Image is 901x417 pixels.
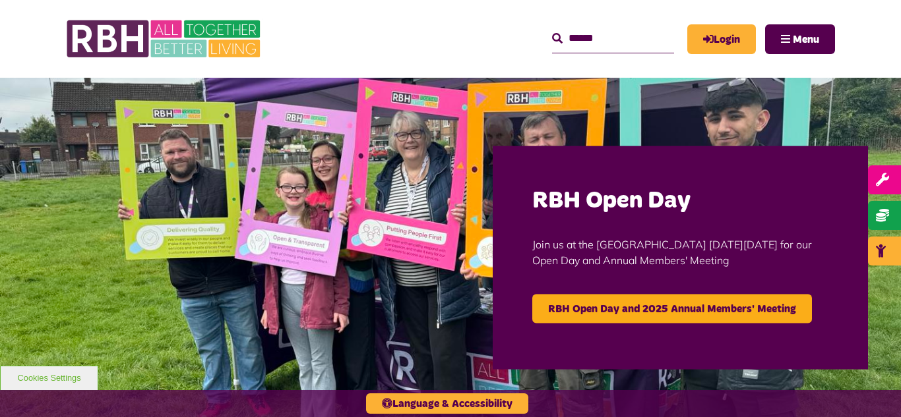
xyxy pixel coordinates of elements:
[793,34,819,45] span: Menu
[532,216,828,287] p: Join us at the [GEOGRAPHIC_DATA] [DATE][DATE] for our Open Day and Annual Members' Meeting
[687,24,756,54] a: MyRBH
[366,393,528,414] button: Language & Accessibility
[842,358,901,417] iframe: Netcall Web Assistant for live chat
[532,294,812,323] a: RBH Open Day and 2025 Annual Members' Meeting
[532,185,828,216] h2: RBH Open Day
[765,24,835,54] button: Navigation
[66,13,264,65] img: RBH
